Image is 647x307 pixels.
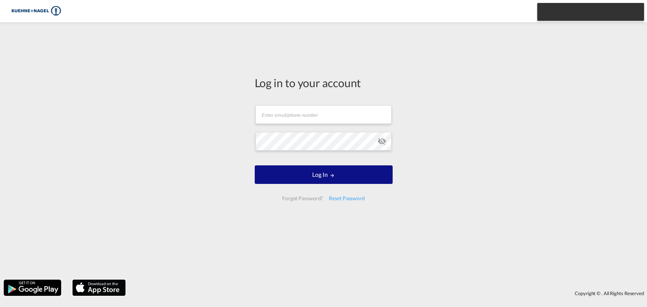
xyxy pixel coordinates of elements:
div: Log in to your account [255,75,393,90]
img: apple.png [72,279,126,297]
img: google.png [3,279,62,297]
div: Forgot Password? [279,192,326,205]
div: Reset Password [326,192,368,205]
input: Enter email/phone number [255,105,392,124]
md-icon: icon-eye-off [377,137,386,146]
div: Copyright © . All Rights Reserved [129,287,647,300]
button: LOGIN [255,165,393,184]
img: 36441310f41511efafde313da40ec4a4.png [11,3,61,20]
